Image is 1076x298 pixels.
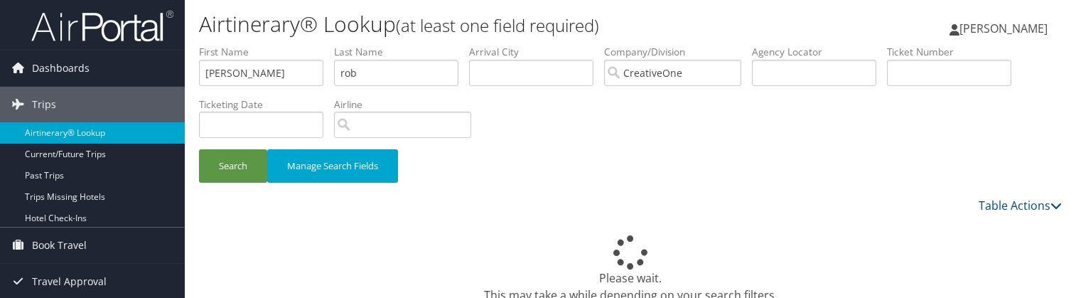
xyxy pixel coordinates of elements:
img: airportal-logo.png [31,9,173,43]
span: Trips [32,87,56,122]
label: Ticketing Date [199,97,334,112]
label: First Name [199,45,334,59]
label: Last Name [334,45,469,59]
label: Agency Locator [752,45,887,59]
label: Company/Division [604,45,752,59]
a: [PERSON_NAME] [949,7,1062,50]
h1: Airtinerary® Lookup [199,9,774,39]
small: (at least one field required) [396,14,599,37]
span: Book Travel [32,228,87,263]
button: Manage Search Fields [267,149,398,183]
span: Dashboards [32,50,90,86]
span: [PERSON_NAME] [959,21,1048,36]
button: Search [199,149,267,183]
label: Airline [334,97,482,112]
a: Table Actions [979,198,1062,213]
label: Ticket Number [887,45,1022,59]
label: Arrival City [469,45,604,59]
